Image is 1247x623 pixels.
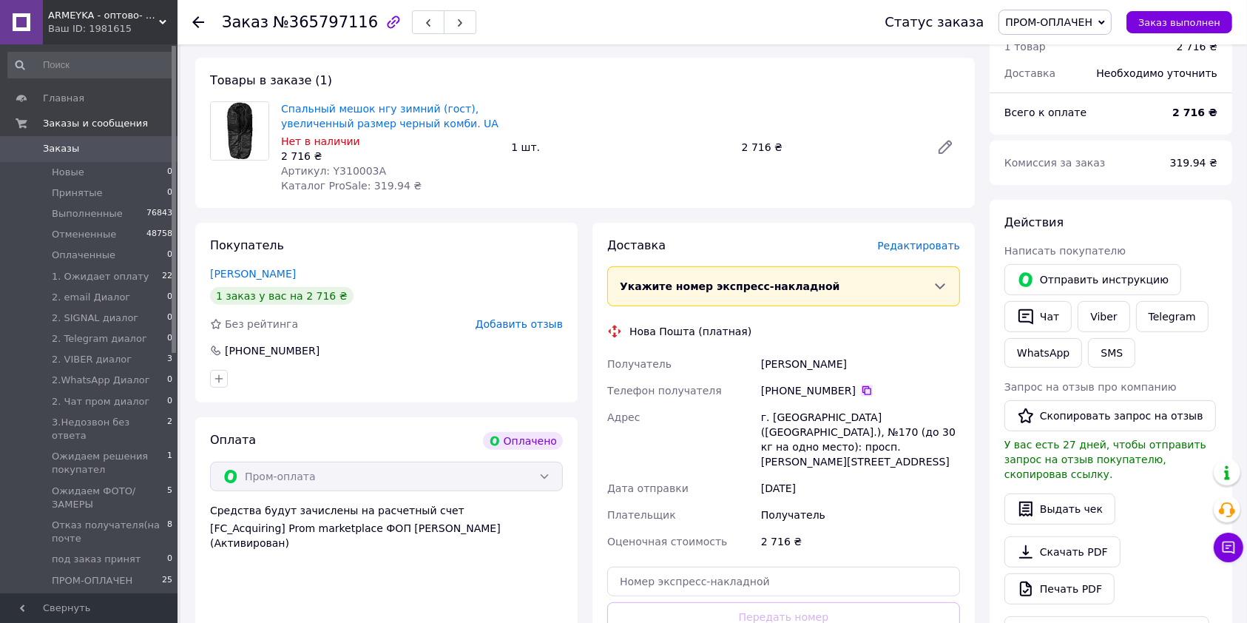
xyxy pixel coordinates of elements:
[210,287,354,305] div: 1 заказ у вас на 2 716 ₴
[52,311,138,325] span: 2. SIGNAL диалог
[43,117,148,130] span: Заказы и сообщения
[167,311,172,325] span: 0
[167,553,172,566] span: 0
[210,73,332,87] span: Товары в заказе (1)
[52,353,132,366] span: 2. VIBER диалог
[1004,107,1087,118] span: Всего к оплате
[52,228,116,241] span: Отмененные
[223,343,321,358] div: [PHONE_NUMBER]
[146,228,172,241] span: 48758
[211,102,268,160] img: Спальный мешок нгу зимний (гост), увеличенный размер черный комби. UA
[1088,338,1135,368] button: SMS
[607,385,722,397] span: Телефон получателя
[1172,107,1217,118] b: 2 716 ₴
[758,502,963,528] div: Получатель
[607,238,666,252] span: Доставка
[225,318,298,330] span: Без рейтинга
[1004,301,1072,332] button: Чат
[48,9,159,22] span: ARMEYKA - оптово- розничная база- Военторг
[1004,157,1106,169] span: Комиссия за заказ
[1126,11,1232,33] button: Заказ выполнен
[1004,264,1181,295] button: Отправить инструкцию
[7,52,174,78] input: Поиск
[210,503,563,550] div: Средства будут зачислены на расчетный счет
[1005,16,1092,28] span: ПРОМ-ОПЛАЧЕН
[167,485,172,511] span: 5
[607,536,728,548] span: Оценочная стоимость
[52,207,123,220] span: Выполненные
[167,416,172,442] span: 2
[167,395,172,408] span: 0
[1170,157,1217,169] span: 319.94 ₴
[48,22,178,36] div: Ваш ID: 1981615
[1004,245,1126,257] span: Написать покупателю
[1004,400,1216,431] button: Скопировать запрос на отзыв
[162,270,172,283] span: 22
[758,351,963,377] div: [PERSON_NAME]
[1136,301,1209,332] a: Telegram
[476,318,563,330] span: Добавить отзыв
[1004,338,1082,368] a: WhatsApp
[222,13,268,31] span: Заказ
[1004,536,1121,568] a: Скачать PDF
[162,574,172,587] span: 25
[192,15,204,30] div: Вернуться назад
[281,165,386,177] span: Артикул: Y310003A
[877,240,960,252] span: Редактировать
[758,404,963,475] div: г. [GEOGRAPHIC_DATA] ([GEOGRAPHIC_DATA].), №170 (до 30 кг на одно место): просп. [PERSON_NAME][ST...
[281,149,499,164] div: 2 716 ₴
[210,238,284,252] span: Покупатель
[483,432,563,450] div: Оплачено
[626,324,755,339] div: Нова Пошта (платная)
[930,132,960,162] a: Редактировать
[52,166,84,179] span: Новые
[167,374,172,387] span: 0
[167,450,172,476] span: 1
[758,528,963,555] div: 2 716 ₴
[1004,67,1055,79] span: Доставка
[167,186,172,200] span: 0
[1138,17,1220,28] span: Заказ выполнен
[1214,533,1243,562] button: Чат с покупателем
[273,13,378,31] span: №365797116
[167,353,172,366] span: 3
[281,135,360,147] span: Нет в наличии
[52,395,149,408] span: 2. Чат пром диалог
[52,416,167,442] span: 3.Недозвон без ответа
[1177,39,1217,54] div: 2 716 ₴
[43,142,79,155] span: Заказы
[52,332,147,346] span: 2. Telegram диалог
[758,475,963,502] div: [DATE]
[210,521,563,550] div: [FC_Acquiring] Prom marketplace ФОП [PERSON_NAME] (Активирован)
[52,374,150,387] span: 2.WhatsApp Диалог
[146,207,172,220] span: 76843
[736,137,925,158] div: 2 716 ₴
[167,166,172,179] span: 0
[167,249,172,262] span: 0
[1078,301,1129,332] a: Viber
[1004,494,1115,525] button: Выдать чек
[1004,215,1064,229] span: Действия
[52,270,149,283] span: 1. Ожидает оплату
[210,268,296,280] a: [PERSON_NAME]
[167,332,172,346] span: 0
[1004,381,1177,393] span: Запрос на отзыв про компанию
[52,485,167,511] span: Ожидаем ФОТО/ЗАМЕРЫ
[607,567,960,596] input: Номер экспресс-накладной
[52,574,132,587] span: ПРОМ-ОПЛАЧЕН
[1088,57,1226,90] div: Необходимо уточнить
[52,519,167,545] span: Отказ получателя(на почте
[607,358,672,370] span: Получатель
[1004,41,1046,53] span: 1 товар
[52,291,130,304] span: 2. email Диалог
[43,92,84,105] span: Главная
[281,180,422,192] span: Каталог ProSale: 319.94 ₴
[167,519,172,545] span: 8
[167,291,172,304] span: 0
[52,450,167,476] span: Ожидаем решения покупател
[281,103,499,129] a: Спальный мешок нгу зимний (гост), увеличенный размер черный комби. UA
[1004,573,1115,605] a: Печать PDF
[620,280,840,292] span: Укажите номер экспресс-накладной
[607,509,676,521] span: Плательщик
[52,553,141,566] span: под заказ принят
